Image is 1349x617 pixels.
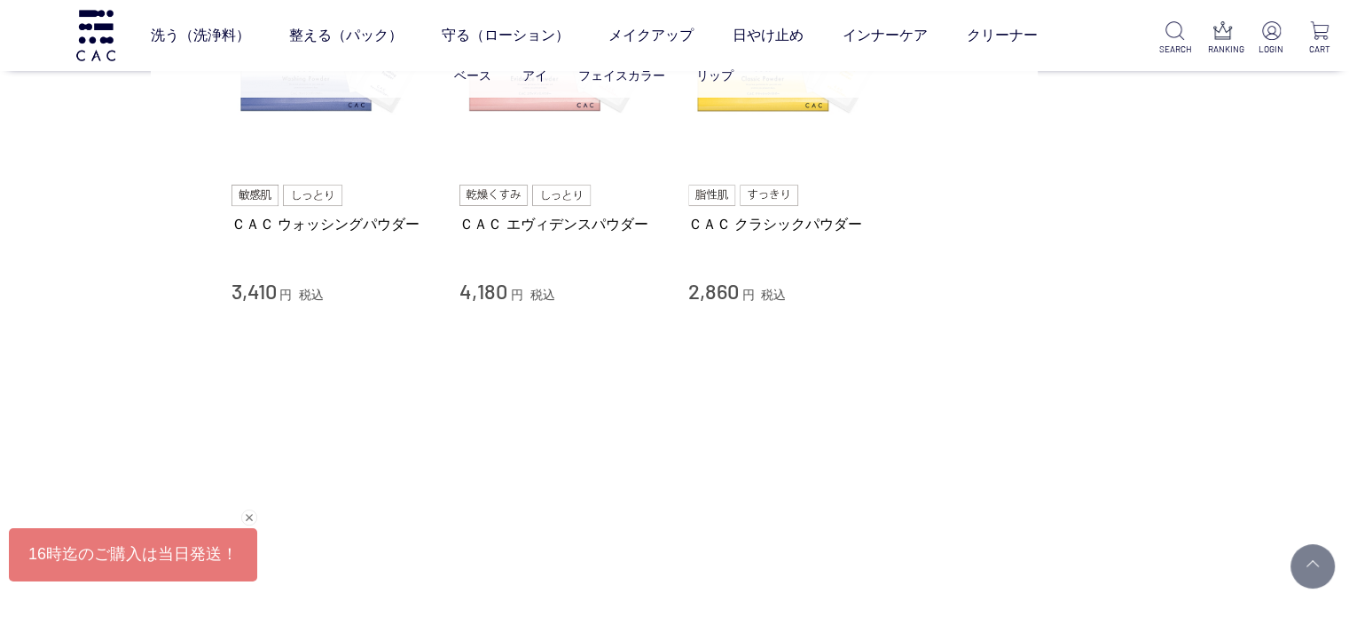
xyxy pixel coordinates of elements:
img: logo [74,10,118,60]
a: CART [1304,21,1335,56]
a: ベース [454,68,491,83]
span: 円 [741,288,754,302]
a: SEARCH [1159,21,1190,56]
a: アイ [522,68,547,83]
a: 整える（パック） [289,11,403,60]
span: 円 [511,288,523,302]
img: 敏感肌 [231,185,279,206]
span: 税込 [761,288,786,302]
a: RANKING [1208,21,1239,56]
img: 乾燥くすみ [459,185,528,206]
p: LOGIN [1256,43,1287,56]
a: ＣＡＣ エヴィデンスパウダー [459,215,662,233]
p: CART [1304,43,1335,56]
span: 税込 [530,288,555,302]
span: 円 [279,288,292,302]
img: すっきり [740,185,798,206]
span: 2,860 [688,278,739,304]
a: メイクアップ [608,11,694,60]
span: 4,180 [459,278,507,304]
p: SEARCH [1159,43,1190,56]
a: ＣＡＣ クラシックパウダー [688,215,890,233]
img: 脂性肌 [688,185,735,206]
a: ＣＡＣ ウォッシングパウダー [231,215,434,233]
span: 税込 [299,288,324,302]
img: しっとり [283,185,341,206]
a: インナーケア [843,11,928,60]
a: 日やけ止め [733,11,804,60]
a: 守る（ローション） [442,11,569,60]
a: リップ [696,68,733,83]
a: フェイスカラー [578,68,665,83]
a: LOGIN [1256,21,1287,56]
p: RANKING [1208,43,1239,56]
span: 3,410 [231,278,277,304]
img: しっとり [532,185,591,206]
a: 洗う（洗浄料） [151,11,250,60]
a: クリーナー [967,11,1038,60]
